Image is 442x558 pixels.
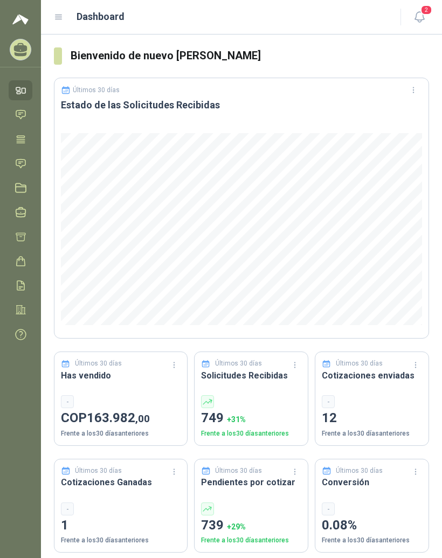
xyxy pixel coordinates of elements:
[322,535,422,546] p: Frente a los 30 días anteriores
[322,408,422,429] p: 12
[201,408,301,429] p: 749
[322,502,335,515] div: -
[322,369,422,382] h3: Cotizaciones enviadas
[420,5,432,15] span: 2
[201,429,301,439] p: Frente a los 30 días anteriores
[61,408,181,429] p: COP
[75,359,122,369] p: Últimos 30 días
[322,395,335,408] div: -
[227,415,246,424] span: + 31 %
[61,395,74,408] div: -
[410,8,429,27] button: 2
[201,515,301,536] p: 739
[322,515,422,536] p: 0.08%
[71,47,429,64] h3: Bienvenido de nuevo [PERSON_NAME]
[12,13,29,26] img: Logo peakr
[336,359,383,369] p: Últimos 30 días
[61,369,181,382] h3: Has vendido
[61,429,181,439] p: Frente a los 30 días anteriores
[215,359,262,369] p: Últimos 30 días
[322,476,422,489] h3: Conversión
[61,502,74,515] div: -
[61,476,181,489] h3: Cotizaciones Ganadas
[61,99,422,112] h3: Estado de las Solicitudes Recibidas
[322,429,422,439] p: Frente a los 30 días anteriores
[77,9,125,24] h1: Dashboard
[73,86,120,94] p: Últimos 30 días
[61,535,181,546] p: Frente a los 30 días anteriores
[75,466,122,476] p: Últimos 30 días
[215,466,262,476] p: Últimos 30 días
[227,522,246,531] span: + 29 %
[61,515,181,536] p: 1
[336,466,383,476] p: Últimos 30 días
[135,412,150,425] span: ,00
[201,369,301,382] h3: Solicitudes Recibidas
[201,535,301,546] p: Frente a los 30 días anteriores
[201,476,301,489] h3: Pendientes por cotizar
[87,410,150,425] span: 163.982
